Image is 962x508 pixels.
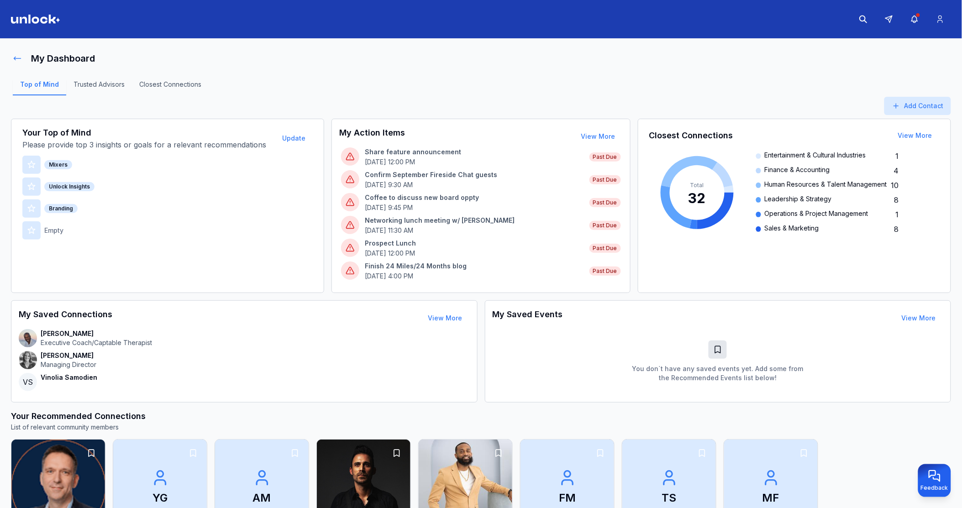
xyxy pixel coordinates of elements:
[132,80,209,95] a: Closest Connections
[626,364,809,382] p: You don`t have any saved events yet. Add some from the Recommended Events list below!
[365,249,584,258] p: [DATE] 12:00 PM
[19,351,37,369] img: contact-avatar
[41,373,97,382] p: Vinolia Samodien
[365,157,584,167] p: [DATE] 12:00 PM
[589,152,621,162] span: Past Due
[902,314,936,322] a: View More
[765,151,866,162] span: Entertainment & Cultural Industries
[765,165,830,176] span: Finance & Accounting
[22,126,273,139] h3: Your Top of Mind
[574,127,623,146] button: View More
[41,338,152,347] p: Executive Coach/Captable Therapist
[765,224,819,235] span: Sales & Marketing
[275,129,313,147] button: Update
[365,180,584,189] p: [DATE] 9:30 AM
[253,491,271,505] p: AM
[421,309,470,327] button: View More
[589,244,621,253] span: Past Due
[891,126,940,145] button: View More
[689,190,706,206] tspan: 32
[762,491,779,505] p: MF
[765,180,887,191] span: Human Resources & Talent Management
[559,491,576,505] p: FM
[649,129,733,142] h3: Closest Connections
[365,170,584,179] p: Confirm September Fireside Chat guests
[589,221,621,230] span: Past Due
[894,224,899,235] span: 8
[365,262,584,271] p: Finish 24 Miles/24 Months blog
[589,198,621,207] span: Past Due
[41,360,96,369] p: Managing Director
[44,182,95,191] div: Unlock Insights
[19,373,37,391] span: VS
[365,147,584,157] p: Share feature announcement
[19,329,37,347] img: contact-avatar
[339,126,405,147] h3: My Action Items
[493,308,563,328] h3: My Saved Events
[152,491,168,505] p: YG
[11,410,951,423] h3: Your Recommended Connections
[891,180,899,191] span: 10
[896,209,899,220] span: 1
[690,182,704,189] tspan: Total
[44,204,78,213] div: Branding
[66,80,132,95] a: Trusted Advisors
[894,309,943,327] button: View More
[22,139,273,150] p: Please provide top 3 insights or goals for a relevant recommendations
[365,226,584,235] p: [DATE] 11:30 AM
[894,194,899,205] span: 8
[365,272,584,281] p: [DATE] 4:00 PM
[44,160,72,169] div: Mixers
[662,491,677,505] p: TS
[11,15,60,24] img: Logo
[365,193,584,202] p: Coffee to discuss new board oppty
[11,423,951,432] p: List of relevant community members
[589,175,621,184] span: Past Due
[19,308,112,328] h3: My Saved Connections
[765,194,832,205] span: Leadership & Strategy
[589,267,621,276] span: Past Due
[13,80,66,95] a: Top of Mind
[884,97,951,115] button: Add Contact
[41,351,96,360] p: [PERSON_NAME]
[31,52,95,65] h1: My Dashboard
[365,203,584,212] p: [DATE] 9:45 PM
[765,209,868,220] span: Operations & Project Management
[921,484,948,492] span: Feedback
[365,216,584,225] p: Networking lunch meeting w/ [PERSON_NAME]
[44,226,63,235] p: Empty
[365,239,584,248] p: Prospect Lunch
[41,329,152,338] p: [PERSON_NAME]
[918,464,951,497] button: Provide feedback
[894,165,899,176] span: 4
[896,151,899,162] span: 1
